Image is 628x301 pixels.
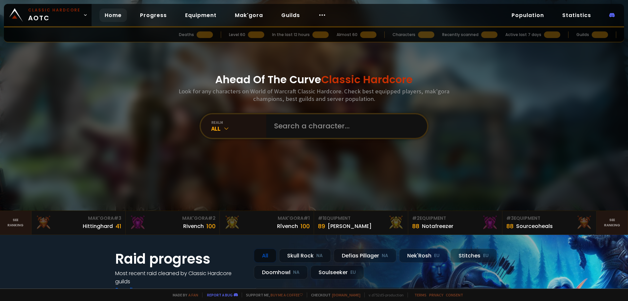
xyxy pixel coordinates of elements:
small: Classic Hardcore [28,7,80,13]
a: Terms [414,292,427,297]
small: NA [293,269,300,276]
span: # 1 [304,215,310,221]
span: Made by [169,292,198,297]
div: Nek'Rosh [399,249,448,263]
a: Classic HardcoreAOTC [4,4,92,26]
small: EU [350,269,356,276]
div: Notafreezer [422,222,453,230]
div: Equipment [506,215,592,222]
div: Equipment [412,215,498,222]
a: #2Equipment88Notafreezer [408,211,502,235]
div: Mak'Gora [130,215,216,222]
div: Defias Pillager [334,249,396,263]
small: NA [382,253,388,259]
div: 88 [506,222,514,231]
h4: Most recent raid cleaned by Classic Hardcore guilds [115,269,246,286]
a: Progress [135,9,172,22]
div: [PERSON_NAME] [328,222,372,230]
div: Active last 7 days [505,32,541,38]
a: Report a bug [207,292,233,297]
div: Deaths [179,32,194,38]
a: Seeranking [597,211,628,235]
a: Guilds [276,9,305,22]
a: Statistics [557,9,596,22]
div: 100 [301,222,310,231]
div: Guilds [576,32,589,38]
a: Mak'Gora#1Rîvench100 [220,211,314,235]
div: Mak'Gora [224,215,310,222]
span: Checkout [307,292,360,297]
div: Characters [392,32,415,38]
div: Almost 60 [337,32,358,38]
div: In the last 12 hours [272,32,310,38]
h1: Ahead Of The Curve [215,72,413,87]
span: # 3 [114,215,121,221]
span: # 2 [412,215,420,221]
div: All [254,249,276,263]
div: Level 60 [229,32,245,38]
a: Population [506,9,549,22]
h3: Look for any characters on World of Warcraft Classic Hardcore. Check best equipped players, mak'g... [176,87,452,103]
div: All [211,125,266,132]
input: Search a character... [270,114,419,138]
div: Skull Rock [279,249,331,263]
div: Stitches [450,249,497,263]
div: Rivench [183,222,204,230]
span: AOTC [28,7,80,23]
div: Doomhowl [254,265,308,279]
div: 100 [206,222,216,231]
div: 41 [115,222,121,231]
a: a fan [188,292,198,297]
a: Mak'Gora#3Hittinghard41 [31,211,126,235]
div: Equipment [318,215,404,222]
a: See all progress [115,286,158,293]
a: Mak'gora [230,9,268,22]
a: #3Equipment88Sourceoheals [502,211,597,235]
span: # 3 [506,215,514,221]
small: EU [483,253,489,259]
div: realm [211,120,266,125]
div: Hittinghard [83,222,113,230]
small: NA [316,253,323,259]
span: Classic Hardcore [321,72,413,87]
h1: Raid progress [115,249,246,269]
a: Privacy [429,292,443,297]
span: Support me, [242,292,303,297]
div: Sourceoheals [516,222,553,230]
a: #1Equipment89[PERSON_NAME] [314,211,408,235]
a: Mak'Gora#2Rivench100 [126,211,220,235]
span: # 2 [208,215,216,221]
div: Mak'Gora [35,215,121,222]
small: EU [434,253,440,259]
div: Rîvench [277,222,298,230]
a: Home [99,9,127,22]
a: Consent [446,292,463,297]
div: 89 [318,222,325,231]
div: 88 [412,222,419,231]
a: [DOMAIN_NAME] [332,292,360,297]
div: Recently scanned [442,32,479,38]
a: Buy me a coffee [270,292,303,297]
a: Equipment [180,9,222,22]
span: v. d752d5 - production [364,292,404,297]
div: Soulseeker [310,265,364,279]
span: # 1 [318,215,324,221]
